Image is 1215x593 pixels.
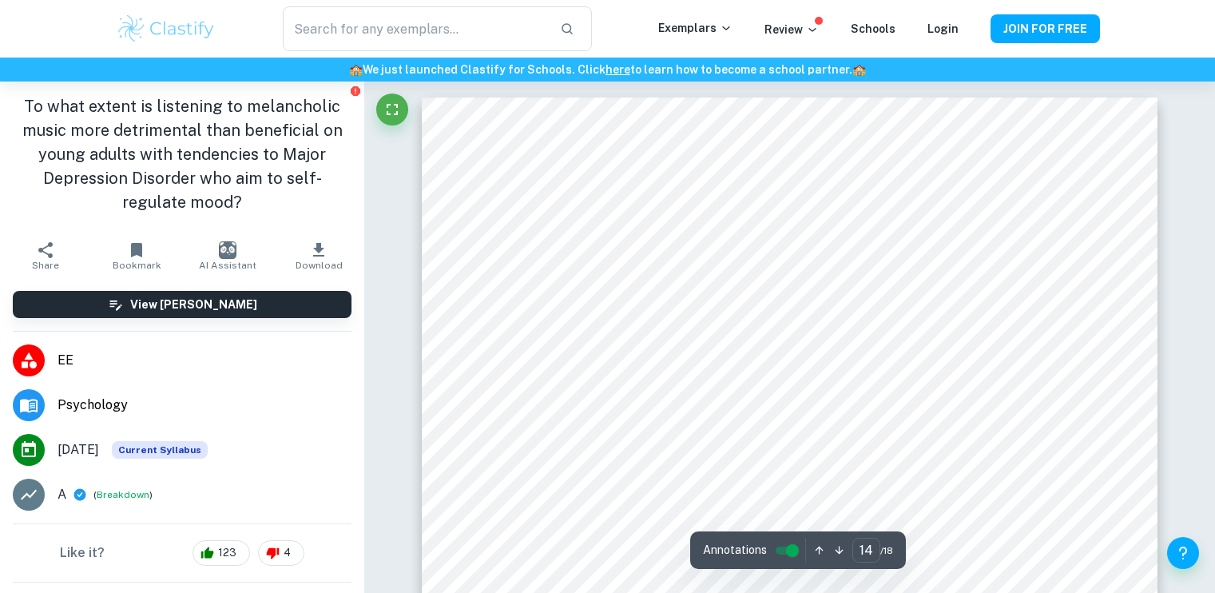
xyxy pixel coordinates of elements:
[283,6,546,51] input: Search for any exemplars...
[880,543,893,558] span: / 18
[3,61,1212,78] h6: We just launched Clastify for Schools. Click to learn how to become a school partner.
[199,260,256,271] span: AI Assistant
[93,488,153,503] span: ( )
[58,396,351,415] span: Psychology
[13,291,351,318] button: View [PERSON_NAME]
[58,440,99,460] span: [DATE]
[58,351,351,370] span: EE
[32,260,59,271] span: Share
[182,233,273,278] button: AI Assistant
[376,94,408,125] button: Fullscreen
[13,94,351,214] h1: To what extent is listening to melancholic music more detrimental than beneficial on young adults...
[606,63,630,76] a: here
[703,542,767,559] span: Annotations
[851,22,895,35] a: Schools
[60,543,105,563] h6: Like it?
[97,488,149,502] button: Breakdown
[91,233,182,278] button: Bookmark
[219,241,236,259] img: AI Assistant
[112,441,208,459] div: This exemplar is based on the current syllabus. Feel free to refer to it for inspiration/ideas wh...
[273,233,364,278] button: Download
[349,85,361,97] button: Report issue
[296,260,343,271] span: Download
[209,545,245,561] span: 123
[258,540,304,566] div: 4
[116,13,217,45] img: Clastify logo
[658,19,733,37] p: Exemplars
[112,441,208,459] span: Current Syllabus
[275,545,300,561] span: 4
[1167,537,1199,569] button: Help and Feedback
[927,22,959,35] a: Login
[113,260,161,271] span: Bookmark
[991,14,1100,43] button: JOIN FOR FREE
[130,296,257,313] h6: View [PERSON_NAME]
[852,63,866,76] span: 🏫
[349,63,363,76] span: 🏫
[193,540,250,566] div: 123
[58,485,66,504] p: A
[764,21,819,38] p: Review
